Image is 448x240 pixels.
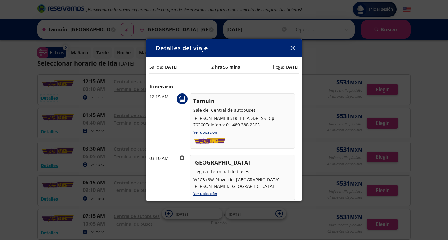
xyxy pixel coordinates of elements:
p: Tamuín [193,97,292,105]
p: llega: [273,64,299,70]
p: 12:15 AM [149,93,174,100]
p: Salida: [149,64,178,70]
a: Ver ubicación [193,191,217,196]
b: [DATE] [163,64,178,70]
a: Ver ubicación [193,129,217,135]
p: W2C3+6W Ríoverde, [GEOGRAPHIC_DATA][PERSON_NAME], [GEOGRAPHIC_DATA] [193,176,292,189]
p: Sale de: Central de autobuses [193,107,292,113]
p: 03:10 AM [149,155,174,161]
p: Llega a: Terminal de buses [193,168,292,175]
p: Itinerario [149,83,299,90]
p: [PERSON_NAME][STREET_ADDRESS] Cp 79200Teléfono: 01 489 388 2565 [193,115,292,128]
p: 2 hrs 55 mins [211,64,240,70]
p: Detalles del viaje [156,43,208,53]
img: autonabes.png [193,137,226,146]
p: [GEOGRAPHIC_DATA] [193,158,292,167]
b: [DATE] [284,64,299,70]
